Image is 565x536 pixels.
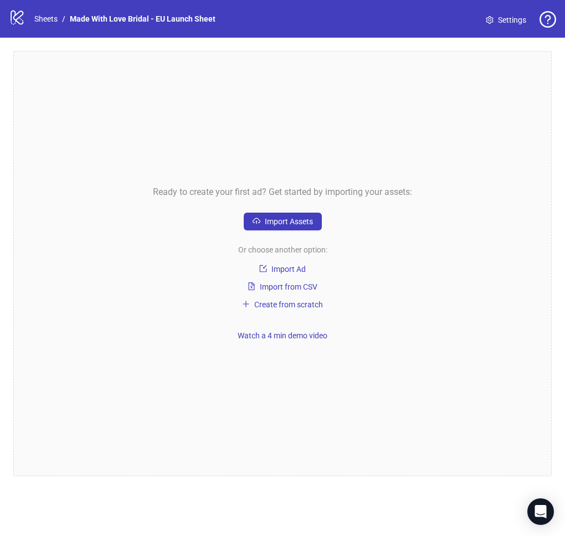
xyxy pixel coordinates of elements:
[253,217,260,225] span: cloud-upload
[32,13,60,25] a: Sheets
[498,14,526,26] span: Settings
[260,282,317,291] span: Import from CSV
[244,213,322,230] button: Import Assets
[242,300,250,308] span: plus
[62,13,65,25] li: /
[527,498,554,525] div: Open Intercom Messenger
[238,298,327,311] button: Create from scratch
[540,11,556,28] span: question-circle
[248,282,255,290] span: file-excel
[243,280,322,293] button: Import from CSV
[254,300,323,309] span: Create from scratch
[153,185,412,199] span: Ready to create your first ad? Get started by importing your assets:
[68,13,218,25] a: Made With Love Bridal - EU Launch Sheet
[271,265,306,274] span: Import Ad
[486,16,494,24] span: setting
[265,217,313,226] span: Import Assets
[238,331,327,340] span: Watch a 4 min demo video
[477,11,535,29] a: Settings
[244,262,321,276] button: Import Ad
[259,265,267,272] span: import
[233,329,332,342] button: Watch a 4 min demo video
[238,244,327,256] span: Or choose another option:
